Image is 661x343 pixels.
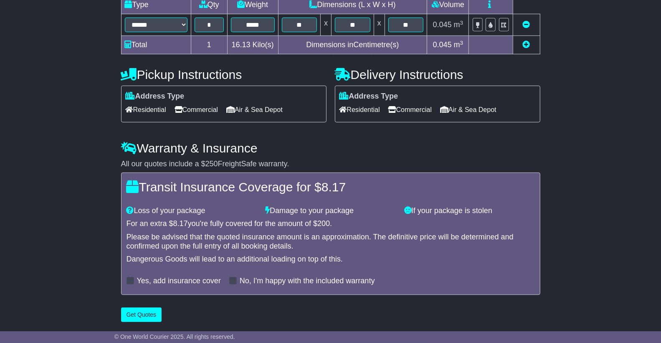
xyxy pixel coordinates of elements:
[121,68,327,81] h4: Pickup Instructions
[127,219,535,229] div: For an extra $ you're fully covered for the amount of $ .
[173,219,188,228] span: 8.17
[205,160,218,168] span: 250
[114,333,235,340] span: © One World Courier 2025. All rights reserved.
[126,92,185,101] label: Address Type
[121,141,540,155] h4: Warranty & Insurance
[433,41,452,49] span: 0.045
[388,103,432,116] span: Commercial
[127,180,535,194] h4: Transit Insurance Coverage for $
[191,36,227,54] td: 1
[240,277,375,286] label: No, I'm happy with the included warranty
[126,103,166,116] span: Residential
[322,180,346,194] span: 8.17
[460,40,463,46] sup: 3
[121,160,540,169] div: All our quotes include a $ FreightSafe warranty.
[121,307,162,322] button: Get Quotes
[317,219,330,228] span: 200
[339,92,398,101] label: Address Type
[121,36,191,54] td: Total
[374,14,385,36] td: x
[339,103,380,116] span: Residential
[127,233,535,251] div: Please be advised that the quoted insurance amount is an approximation. The definitive price will...
[523,20,530,29] a: Remove this item
[335,68,540,81] h4: Delivery Instructions
[122,206,261,216] div: Loss of your package
[321,14,332,36] td: x
[127,255,535,264] div: Dangerous Goods will lead to an additional loading on top of this.
[278,36,427,54] td: Dimensions in Centimetre(s)
[226,103,283,116] span: Air & Sea Depot
[460,20,463,26] sup: 3
[400,206,539,216] div: If your package is stolen
[433,20,452,29] span: 0.045
[454,41,463,49] span: m
[232,41,251,49] span: 16.13
[261,206,400,216] div: Damage to your package
[175,103,218,116] span: Commercial
[454,20,463,29] span: m
[227,36,278,54] td: Kilo(s)
[137,277,221,286] label: Yes, add insurance cover
[523,41,530,49] a: Add new item
[440,103,496,116] span: Air & Sea Depot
